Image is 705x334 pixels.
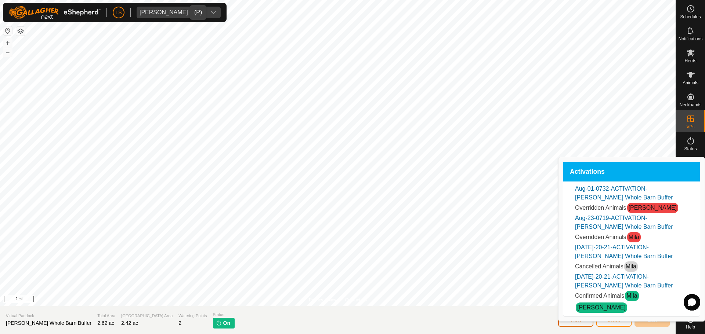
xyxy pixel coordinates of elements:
div: dropdown trigger [206,7,221,18]
span: Herds [684,59,696,63]
span: Overridden Animals [575,205,626,211]
span: Help [686,325,695,329]
img: Gallagher Logo [9,6,101,19]
span: Status [213,312,235,318]
span: Notifications [679,37,702,41]
span: On [223,319,230,327]
span: Virtual Paddock [6,313,91,319]
a: Mila [629,234,639,240]
button: Map Layers [16,27,25,36]
span: 2.62 ac [97,320,114,326]
span: Animals [683,81,698,85]
span: 2 [178,320,181,326]
a: Help [676,312,705,332]
a: Privacy Policy [309,297,336,303]
a: [DATE]-20-21-ACTIVATION-[PERSON_NAME] Whole Barn Buffer [575,274,673,289]
img: turn-on [216,320,222,326]
span: Moffitt Farm [137,7,206,18]
a: Aug-23-0719-ACTIVATION-[PERSON_NAME] Whole Barn Buffer [575,215,673,230]
span: Total Area [97,313,115,319]
a: [DATE]-20-21-ACTIVATION-[PERSON_NAME] Whole Barn Buffer [575,244,673,259]
span: Neckbands [679,103,701,107]
button: Reset Map [3,26,12,35]
span: Watering Points [178,313,207,319]
div: [PERSON_NAME] Farm [140,10,203,15]
a: Aug-01-0732-ACTIVATION-[PERSON_NAME] Whole Barn Buffer [575,186,673,201]
a: [PERSON_NAME] [629,205,677,211]
button: + [3,38,12,47]
span: [PERSON_NAME] Whole Barn Buffer [6,320,91,326]
span: Activations [570,169,605,175]
a: Mila [626,263,636,269]
span: Confirmed Animals [575,293,624,299]
span: Status [684,147,697,151]
span: Overridden Animals [575,234,626,240]
span: Cancelled Animals [575,263,623,269]
span: Schedules [680,15,701,19]
span: LS [115,9,122,16]
a: Contact Us [345,297,367,303]
span: VPs [686,125,694,129]
a: Mila [626,293,637,299]
a: [PERSON_NAME] [577,304,626,311]
button: – [3,48,12,57]
span: [GEOGRAPHIC_DATA] Area [121,313,173,319]
span: 2.42 ac [121,320,138,326]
